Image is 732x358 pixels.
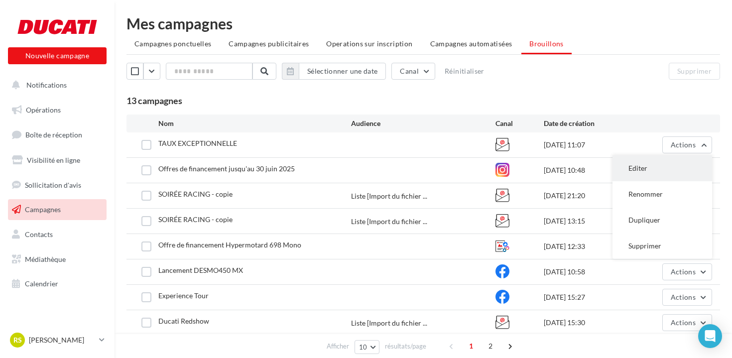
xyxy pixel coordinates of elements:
span: Campagnes automatisées [430,39,512,48]
div: Date de création [544,119,640,128]
button: 10 [355,340,380,354]
span: Campagnes publicitaires [229,39,309,48]
span: Contacts [25,230,53,239]
div: [DATE] 10:48 [544,165,640,175]
button: Renommer [612,181,712,207]
div: [DATE] 15:30 [544,318,640,328]
button: Editer [612,155,712,181]
button: Réinitialiser [441,65,488,77]
button: Actions [662,263,712,280]
div: Open Intercom Messenger [698,324,722,348]
span: Operations sur inscription [326,39,412,48]
span: Liste [Import du fichier ... [351,217,427,227]
a: RS [PERSON_NAME] [8,331,107,350]
button: Actions [662,314,712,331]
span: Experience Tour [158,291,209,300]
div: Nom [158,119,351,128]
span: SOIRÉE RACING - copie [158,190,233,198]
a: Opérations [6,100,109,120]
div: Mes campagnes [126,16,720,31]
span: Afficher [327,342,349,351]
span: Calendrier [25,279,58,288]
button: Supprimer [669,63,720,80]
span: Actions [671,318,696,327]
button: Actions [662,289,712,306]
div: [DATE] 11:07 [544,140,640,150]
span: Campagnes ponctuelles [134,39,211,48]
span: Médiathèque [25,255,66,263]
a: Boîte de réception [6,124,109,145]
span: 13 campagnes [126,95,182,106]
span: Actions [671,293,696,301]
span: Campagnes [25,205,61,214]
div: [DATE] 12:33 [544,241,640,251]
span: Ducati Redshow [158,317,209,325]
span: Liste [Import du fichier ... [351,191,427,201]
span: TAUX EXCEPTIONNELLE [158,139,237,147]
span: 1 [463,338,479,354]
span: Liste [Import du fichier ... [351,318,427,328]
a: Calendrier [6,273,109,294]
div: [DATE] 15:27 [544,292,640,302]
button: Actions [662,136,712,153]
span: 10 [359,343,367,351]
a: Sollicitation d'avis [6,175,109,196]
button: Sélectionner une date [299,63,386,80]
div: [DATE] 21:20 [544,191,640,201]
span: Visibilité en ligne [27,156,80,164]
a: Visibilité en ligne [6,150,109,171]
span: RS [13,335,22,345]
div: [DATE] 10:58 [544,267,640,277]
button: Sélectionner une date [282,63,386,80]
a: Campagnes [6,199,109,220]
span: Opérations [26,106,61,114]
span: 2 [483,338,498,354]
a: Médiathèque [6,249,109,270]
span: résultats/page [385,342,426,351]
span: Offres de financement jusqu'au 30 juin 2025 [158,164,295,173]
span: SOIRÉE RACING - copie [158,215,233,224]
span: Boîte de réception [25,130,82,139]
button: Notifications [6,75,105,96]
span: Actions [671,267,696,276]
div: Canal [495,119,544,128]
p: [PERSON_NAME] [29,335,95,345]
span: Lancement DESMO450 MX [158,266,243,274]
span: Notifications [26,81,67,89]
span: Sollicitation d'avis [25,180,81,189]
span: Offre de financement Hypermotard 698 Mono [158,240,301,249]
a: Contacts [6,224,109,245]
button: Dupliquer [612,207,712,233]
button: Nouvelle campagne [8,47,107,64]
button: Canal [391,63,435,80]
div: [DATE] 13:15 [544,216,640,226]
button: Supprimer [612,233,712,259]
span: Actions [671,140,696,149]
div: Audience [351,119,495,128]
